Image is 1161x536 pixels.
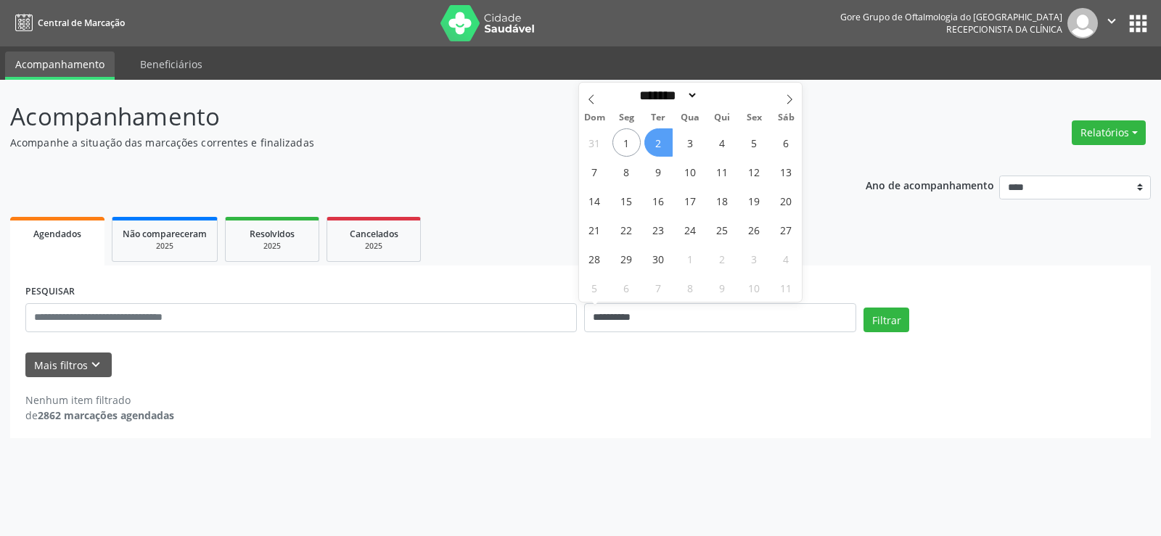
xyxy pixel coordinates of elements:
[25,392,174,408] div: Nenhum item filtrado
[25,281,75,303] label: PESQUISAR
[676,128,705,157] span: Setembro 3, 2025
[644,186,673,215] span: Setembro 16, 2025
[88,357,104,373] i: keyboard_arrow_down
[708,186,737,215] span: Setembro 18, 2025
[740,128,768,157] span: Setembro 5, 2025
[708,215,737,244] span: Setembro 25, 2025
[580,244,609,273] span: Setembro 28, 2025
[706,113,738,123] span: Qui
[580,273,609,302] span: Outubro 5, 2025
[123,228,207,240] span: Não compareceram
[674,113,706,123] span: Qua
[772,128,800,157] span: Setembro 6, 2025
[644,157,673,186] span: Setembro 9, 2025
[772,244,800,273] span: Outubro 4, 2025
[708,273,737,302] span: Outubro 9, 2025
[738,113,770,123] span: Sex
[580,157,609,186] span: Setembro 7, 2025
[38,408,174,422] strong: 2862 marcações agendadas
[612,186,641,215] span: Setembro 15, 2025
[946,23,1062,36] span: Recepcionista da clínica
[772,273,800,302] span: Outubro 11, 2025
[33,228,81,240] span: Agendados
[866,176,994,194] p: Ano de acompanhamento
[25,408,174,423] div: de
[740,273,768,302] span: Outubro 10, 2025
[772,215,800,244] span: Setembro 27, 2025
[337,241,410,252] div: 2025
[612,215,641,244] span: Setembro 22, 2025
[644,244,673,273] span: Setembro 30, 2025
[5,51,115,80] a: Acompanhamento
[612,128,641,157] span: Setembro 1, 2025
[130,51,213,77] a: Beneficiários
[635,88,699,103] select: Month
[579,113,611,123] span: Dom
[1098,8,1125,38] button: 
[644,273,673,302] span: Outubro 7, 2025
[236,241,308,252] div: 2025
[612,273,641,302] span: Outubro 6, 2025
[642,113,674,123] span: Ter
[740,244,768,273] span: Outubro 3, 2025
[740,215,768,244] span: Setembro 26, 2025
[580,186,609,215] span: Setembro 14, 2025
[580,128,609,157] span: Agosto 31, 2025
[772,186,800,215] span: Setembro 20, 2025
[1125,11,1151,36] button: apps
[580,215,609,244] span: Setembro 21, 2025
[863,308,909,332] button: Filtrar
[612,244,641,273] span: Setembro 29, 2025
[708,244,737,273] span: Outubro 2, 2025
[1072,120,1146,145] button: Relatórios
[698,88,746,103] input: Year
[676,273,705,302] span: Outubro 8, 2025
[10,11,125,35] a: Central de Marcação
[1104,13,1120,29] i: 
[10,135,808,150] p: Acompanhe a situação das marcações correntes e finalizadas
[676,244,705,273] span: Outubro 1, 2025
[644,215,673,244] span: Setembro 23, 2025
[840,11,1062,23] div: Gore Grupo de Oftalmologia do [GEOGRAPHIC_DATA]
[676,215,705,244] span: Setembro 24, 2025
[612,157,641,186] span: Setembro 8, 2025
[25,352,112,378] button: Mais filtroskeyboard_arrow_down
[350,228,398,240] span: Cancelados
[1067,8,1098,38] img: img
[770,113,802,123] span: Sáb
[250,228,295,240] span: Resolvidos
[740,186,768,215] span: Setembro 19, 2025
[708,157,737,186] span: Setembro 11, 2025
[38,17,125,29] span: Central de Marcação
[123,241,207,252] div: 2025
[644,128,673,157] span: Setembro 2, 2025
[10,99,808,135] p: Acompanhamento
[740,157,768,186] span: Setembro 12, 2025
[610,113,642,123] span: Seg
[676,186,705,215] span: Setembro 17, 2025
[676,157,705,186] span: Setembro 10, 2025
[708,128,737,157] span: Setembro 4, 2025
[772,157,800,186] span: Setembro 13, 2025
